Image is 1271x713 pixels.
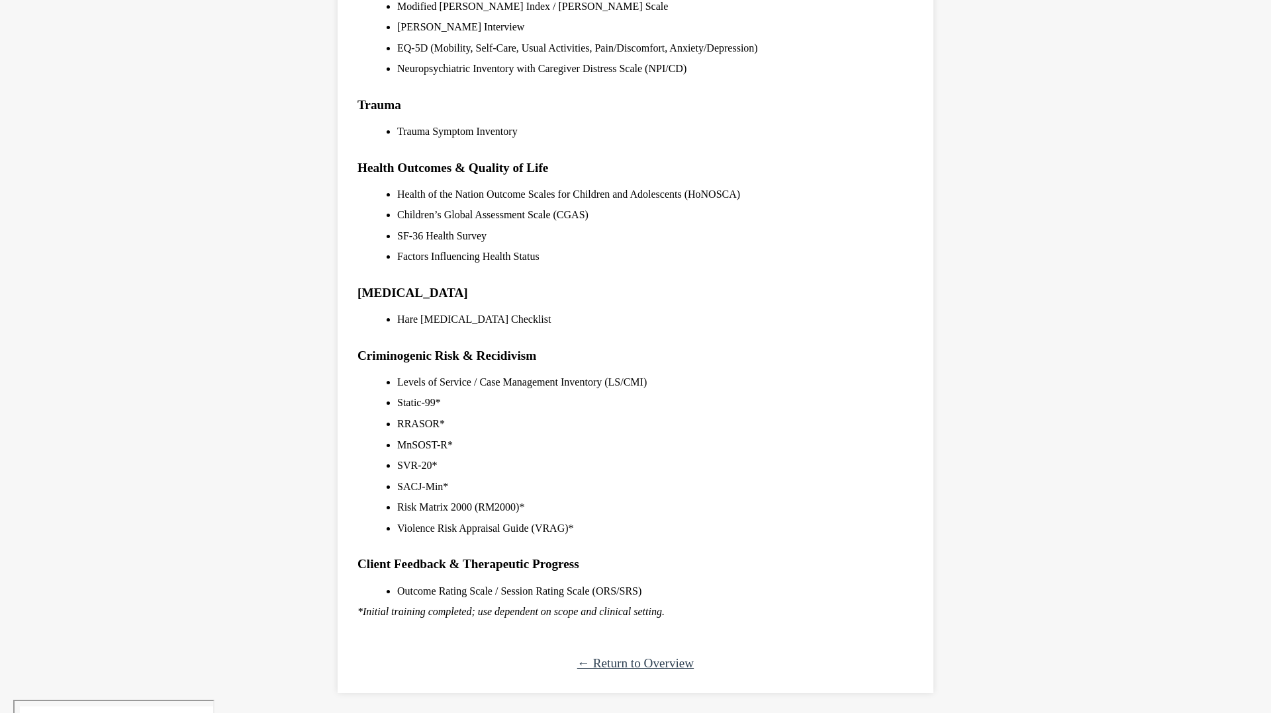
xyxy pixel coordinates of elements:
[357,160,914,175] h3: Health Outcomes & Quality of Life
[357,348,914,363] h3: Criminogenic Risk & Recidivism
[397,40,914,57] li: EQ-5D (Mobility, Self-Care, Usual Activities, Pain/Discomfort, Anxiety/Depression)
[397,478,914,495] li: SACJ-Min*
[397,415,914,433] li: RRASOR*
[36,77,46,87] img: tab_domain_overview_orange.svg
[132,77,142,87] img: tab_keywords_by_traffic_grey.svg
[21,34,32,45] img: website_grey.svg
[397,583,914,600] li: Outcome Rating Scale / Session Rating Scale (ORS/SRS)
[357,97,914,112] h3: Trauma
[357,606,665,617] em: *Initial training completed; use dependent on scope and clinical setting.
[397,311,914,328] li: Hare [MEDICAL_DATA] Checklist
[21,21,32,32] img: logo_orange.svg
[397,248,914,265] li: Factors Influencing Health Status
[397,123,914,140] li: Trauma Symptom Inventory
[357,556,914,571] h3: Client Feedback & Therapeutic Progress
[397,394,914,411] li: Static-99*
[397,437,914,454] li: MnSOST-R*
[397,520,914,537] li: Violence Risk Appraisal Guide (VRAG)*
[37,21,65,32] div: v 4.0.25
[397,457,914,474] li: SVR-20*
[357,285,914,300] h3: [MEDICAL_DATA]
[397,374,914,391] li: Levels of Service / Case Management Inventory (LS/CMI)
[146,78,223,87] div: Keywords by Traffic
[397,499,914,516] li: Risk Matrix 2000 (RM2000)*
[397,186,914,203] li: Health of the Nation Outcome Scales for Children and Adolescents (HoNOSCA)
[34,34,146,45] div: Domain: [DOMAIN_NAME]
[397,19,914,36] li: [PERSON_NAME] Interview
[50,78,118,87] div: Domain Overview
[397,60,914,77] li: Neuropsychiatric Inventory with Caregiver Distress Scale (NPI/CD)
[397,228,914,245] li: SF-36 Health Survey
[397,206,914,224] li: Children’s Global Assessment Scale (CGAS)
[577,656,694,670] a: ← Return to Overview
